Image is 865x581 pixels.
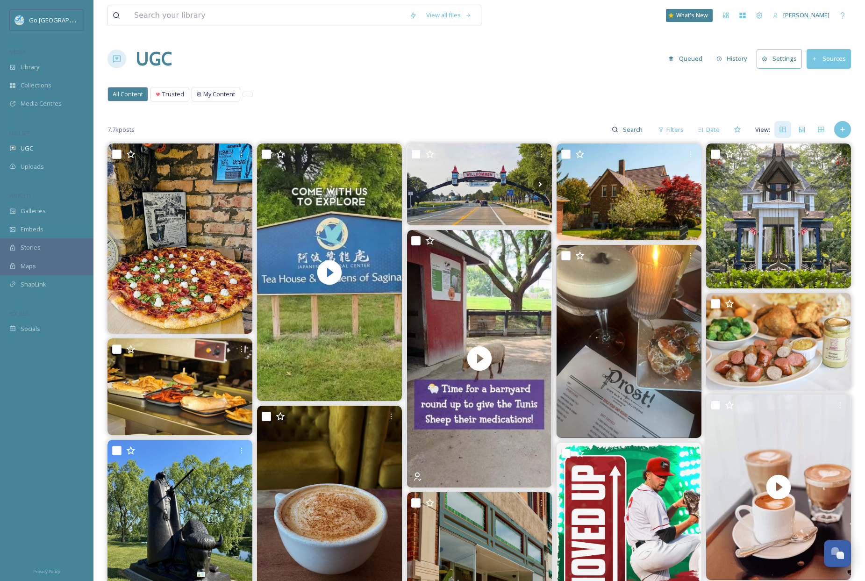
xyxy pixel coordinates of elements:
img: #photography #frankenmuth 🏠 [557,143,701,240]
a: View all files [422,6,476,24]
span: Trusted [162,90,184,99]
span: Uploads [21,162,44,171]
span: My Content [203,90,235,99]
span: Media Centres [21,99,62,108]
video: Japan Festival in Saginaw, Michigan is on Sunday, September 14 from 1pm-4pm at the Japanese Cultu... [257,143,402,401]
span: SnapLink [21,280,46,289]
img: thumbnail [407,230,552,488]
span: WIDGETS [9,192,31,199]
input: Search your library [129,5,405,26]
a: Privacy Policy [33,565,60,576]
img: 5th Street porches #porchview #baycitymi [706,143,851,288]
img: HAF 🍕💪🔥.... #pizza #worldsbestpizza [107,143,252,334]
span: COLLECT [9,129,29,136]
a: UGC [136,45,172,73]
a: What's New [666,9,713,22]
span: Go [GEOGRAPHIC_DATA] [29,15,98,24]
span: Filters [666,125,684,134]
img: Craving something fresh? Swing by T.Dub’s and treat yourself to a delicious sandwich made just fo... [107,338,252,435]
a: History [712,50,757,68]
img: Gloomy Days .. calls for a Dinner Date at Prost Wine Bar & Charcuterie & Don’t forget to Join the... [557,245,701,438]
img: thumbnail [257,143,402,401]
span: Privacy Policy [33,568,60,574]
span: View: [755,125,770,134]
button: Open Chat [824,540,851,567]
a: Queued [664,50,712,68]
img: Our authentic, locally made Bavarian sausages have been a guest favorite for decades! Paired with... [706,293,851,390]
span: UGC [21,144,33,153]
span: Stories [21,243,41,252]
span: SOCIALS [9,310,28,317]
button: Settings [757,49,802,68]
a: Settings [757,49,807,68]
span: [PERSON_NAME] [783,11,829,19]
button: Queued [664,50,707,68]
span: MEDIA [9,48,26,55]
span: 7.7k posts [107,125,135,134]
span: Socials [21,324,40,333]
span: Maps [21,262,36,271]
span: Embeds [21,225,43,234]
input: Search [618,120,649,139]
span: Library [21,63,39,72]
span: Date [706,125,720,134]
span: Collections [21,81,51,90]
img: thumbnail [706,395,851,580]
button: Sources [807,49,851,68]
img: Michigan's Little Bavaria #littlebavaria #frankenmuth #frankenmuthmi #bavarianinn #visitfrankenmu... [407,143,552,225]
a: [PERSON_NAME] [768,6,834,24]
span: All Content [113,90,143,99]
img: GoGreatLogo_MISkies_RegionalTrails%20%281%29.png [15,15,24,25]
button: History [712,50,752,68]
video: As the school year begins, we’re cheering on all the students, teachers, and administrators stepp... [706,395,851,580]
span: Galleries [21,207,46,215]
video: 🐏 Time to give the Tunis Sheep, Dolly and Quiet, their medications and that means a barnyard roun... [407,230,552,488]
